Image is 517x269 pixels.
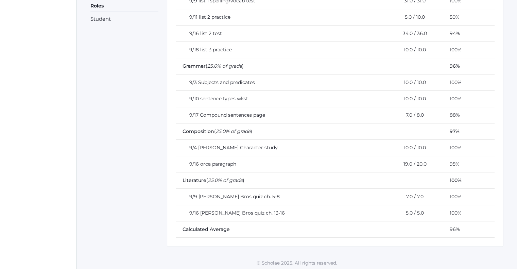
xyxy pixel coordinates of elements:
td: 7.0 / 8.0 [382,107,443,123]
h5: Roles [90,0,158,12]
td: 9/11 list 2 practice [176,9,382,25]
td: 100% [443,205,495,221]
td: 95% [443,156,495,172]
td: 10.0 / 10.0 [382,41,443,58]
td: 5.0 / 5.0 [382,205,443,221]
td: 100% [443,41,495,58]
td: 50% [443,9,495,25]
td: 100% [443,74,495,90]
td: Calculated Average [176,221,443,237]
td: 100% [443,172,495,188]
li: Student [90,15,158,23]
td: 9/18 list 3 practice [176,41,382,58]
td: ( ) [176,172,443,188]
td: 5.0 / 10.0 [382,9,443,25]
td: 97% [443,123,495,139]
td: 100% [443,90,495,107]
td: 7.0 / 7.0 [382,188,443,205]
td: 96% [443,58,495,74]
em: 25.0% of grade [208,177,243,183]
td: 9/17 Compound sentences page [176,107,382,123]
span: Composition [183,128,214,134]
td: 19.0 / 20.0 [382,156,443,172]
em: 25.0% of grade [207,63,242,69]
span: Literature [183,177,206,183]
td: 88% [443,107,495,123]
td: ( ) [176,123,443,139]
td: 10.0 / 10.0 [382,139,443,156]
span: Grammar [183,63,206,69]
td: 100% [443,188,495,205]
td: 9/3 Subjects and predicates [176,74,382,90]
p: © Scholae 2025. All rights reserved. [77,259,517,266]
td: 9/10 sentence types wkst [176,90,382,107]
td: 10.0 / 10.0 [382,90,443,107]
td: 9/4 [PERSON_NAME] Character study [176,139,382,156]
td: 10.0 / 10.0 [382,74,443,90]
td: ( ) [176,58,443,74]
td: 96% [443,221,495,237]
td: 9/16 [PERSON_NAME] Bros quiz ch. 13-16 [176,205,382,221]
td: 34.0 / 36.0 [382,25,443,41]
td: 9/16 list 2 test [176,25,382,41]
em: 25.0% of grade [216,128,251,134]
td: 94% [443,25,495,41]
td: 100% [443,139,495,156]
td: 9/16 orca paragraph [176,156,382,172]
td: 9/9 [PERSON_NAME] Bros quiz ch. 5-8 [176,188,382,205]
